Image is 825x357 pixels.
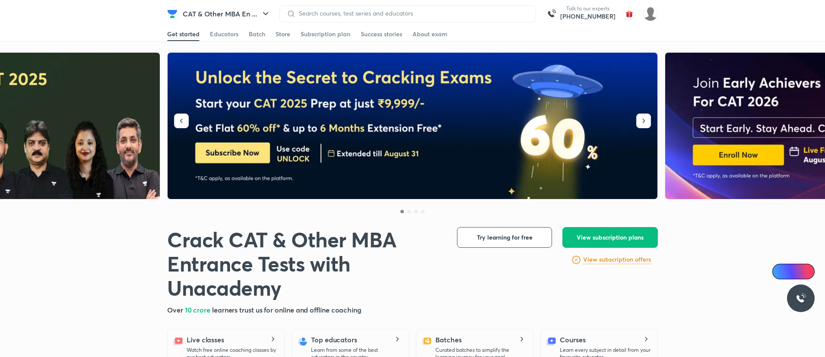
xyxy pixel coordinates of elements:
h1: Crack CAT & Other MBA Entrance Tests with Unacademy [167,227,443,300]
a: Educators [210,27,238,41]
h5: Batches [435,335,461,345]
span: 10 crore [185,305,212,314]
div: Educators [210,30,238,38]
span: learners trust us for online and offline coaching [212,305,362,314]
div: Success stories [361,30,402,38]
img: call-us [543,5,560,22]
a: Get started [167,27,200,41]
span: Try learning for free [477,233,533,242]
span: Ai Doubts [787,268,809,275]
div: Subscription plan [301,30,350,38]
a: Subscription plan [301,27,350,41]
h5: Courses [560,335,585,345]
span: View subscription plans [577,233,644,242]
h5: Live classes [187,335,224,345]
span: Over [167,305,185,314]
button: View subscription plans [562,227,658,248]
a: View subscription offers [583,255,651,265]
h5: Top educators [311,335,357,345]
img: Icon [777,268,784,275]
a: Ai Doubts [772,264,815,279]
div: Store [276,30,290,38]
button: CAT & Other MBA En ... [178,5,276,22]
h6: View subscription offers [583,255,651,264]
div: About exam [412,30,447,38]
img: avatar [622,7,636,21]
a: Success stories [361,27,402,41]
div: Batch [249,30,265,38]
a: [PHONE_NUMBER] [560,12,616,21]
a: Batch [249,27,265,41]
p: Talk to our experts [560,5,616,12]
a: About exam [412,27,447,41]
img: Company Logo [167,9,178,19]
input: Search courses, test series and educators [295,10,529,17]
div: Get started [167,30,200,38]
a: Store [276,27,290,41]
button: Try learning for free [457,227,552,248]
img: ttu [796,293,806,303]
img: Nilesh [643,6,658,21]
